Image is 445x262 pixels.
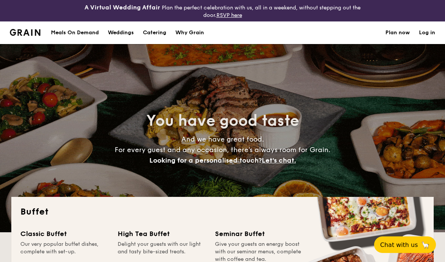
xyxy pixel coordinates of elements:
button: Chat with us🦙 [374,236,436,253]
div: Classic Buffet [20,228,109,239]
span: Let's chat. [262,156,296,165]
a: Meals On Demand [46,21,103,44]
div: Why Grain [175,21,204,44]
a: Log in [419,21,435,44]
h1: Catering [143,21,166,44]
a: Why Grain [171,21,209,44]
div: Meals On Demand [51,21,99,44]
span: 🦙 [421,241,430,249]
a: RSVP here [216,12,242,18]
img: Grain [10,29,40,36]
h2: Buffet [20,206,425,218]
a: Logotype [10,29,40,36]
div: Weddings [108,21,134,44]
div: Seminar Buffet [215,228,303,239]
div: Plan the perfect celebration with us, all in a weekend, without stepping out the door. [74,3,371,18]
div: High Tea Buffet [118,228,206,239]
a: Catering [138,21,171,44]
a: Plan now [385,21,410,44]
span: Chat with us [380,241,418,248]
h4: A Virtual Wedding Affair [84,3,160,12]
a: Weddings [103,21,138,44]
